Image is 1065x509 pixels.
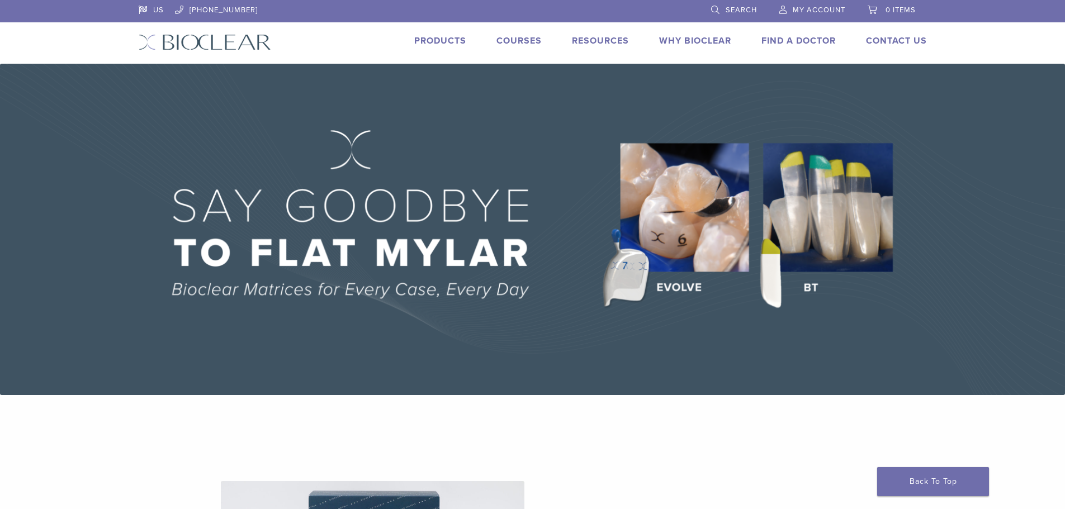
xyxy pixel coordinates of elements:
[761,35,836,46] a: Find A Doctor
[886,6,916,15] span: 0 items
[866,35,927,46] a: Contact Us
[496,35,542,46] a: Courses
[877,467,989,496] a: Back To Top
[414,35,466,46] a: Products
[659,35,731,46] a: Why Bioclear
[726,6,757,15] span: Search
[139,34,271,50] img: Bioclear
[572,35,629,46] a: Resources
[793,6,845,15] span: My Account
